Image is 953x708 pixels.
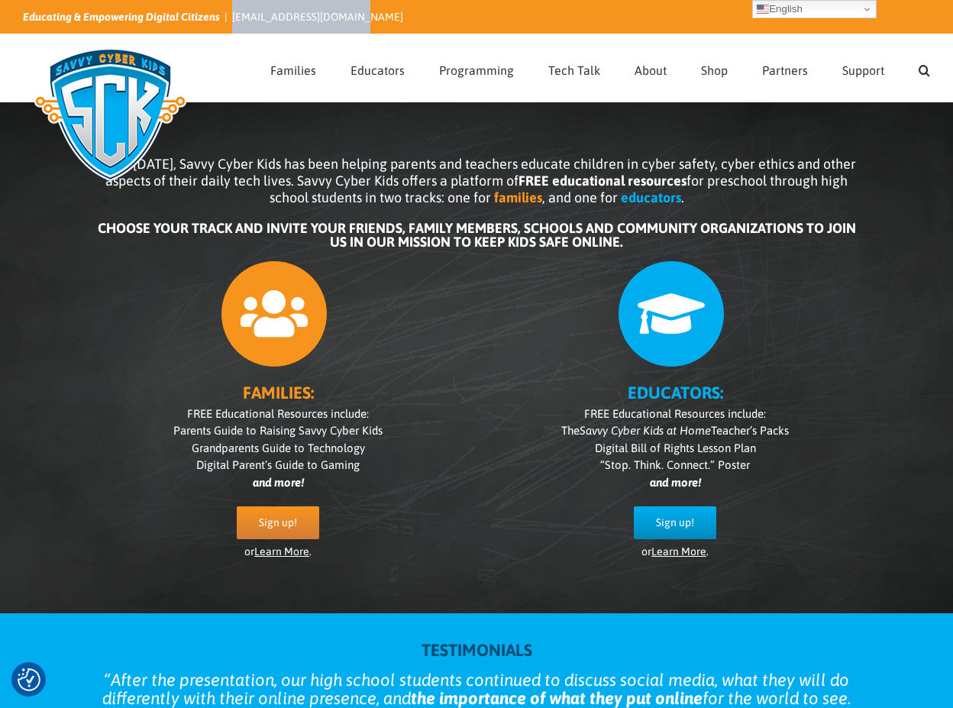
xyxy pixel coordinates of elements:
img: Revisit consent button [18,668,40,691]
a: Educators [351,34,405,102]
a: Learn More [254,545,309,558]
a: Support [842,34,884,102]
span: or . [244,545,312,558]
span: Digital Bill of Rights Lesson Plan [595,441,756,454]
span: FREE Educational Resources include: [584,407,766,420]
span: Support [842,64,884,76]
b: FAMILIES: [243,383,314,402]
span: Tech Talk [548,64,600,76]
i: Savvy Cyber Kids at Home [580,424,711,437]
span: Educators [351,64,405,76]
span: Sign up! [656,516,694,529]
span: Families [270,64,316,76]
strong: TESTIMONIALS [422,640,532,660]
a: Sign up! [237,506,319,539]
span: , and one for [542,189,618,205]
a: Partners [762,34,808,102]
b: educators [621,189,681,205]
a: [EMAIL_ADDRESS][DOMAIN_NAME] [232,11,403,23]
a: Search [919,34,930,102]
i: and more! [253,476,304,489]
a: Learn More [651,545,706,558]
b: CHOOSE YOUR TRACK AND INVITE YOUR FRIENDS, FAMILY MEMBERS, SCHOOLS AND COMMUNITY ORGANIZATIONS TO... [98,220,856,250]
a: Shop [701,34,728,102]
a: Families [270,34,316,102]
span: Partners [762,64,808,76]
span: FREE Educational Resources include: [187,407,369,420]
b: families [494,189,542,205]
span: or . [641,545,709,558]
span: “Stop. Think. Connect.” Poster [600,458,750,471]
i: and more! [650,476,701,489]
b: FREE educational resources [518,173,686,189]
i: Educating & Empowering Digital Citizens [23,11,220,23]
a: About [635,34,667,102]
a: Programming [439,34,514,102]
img: en [757,3,769,15]
span: Shop [701,64,728,76]
span: Programming [439,64,514,76]
span: Parents Guide to Raising Savvy Cyber Kids [173,424,383,437]
span: The Teacher’s Packs [561,424,789,437]
a: Tech Talk [548,34,600,102]
img: Savvy Cyber Kids Logo [23,38,198,191]
button: Consent Preferences [18,668,40,691]
strong: the importance of what they put online [411,688,703,708]
span: Since [DATE], Savvy Cyber Kids has been helping parents and teachers educate children in cyber sa... [97,156,856,205]
span: . [681,189,684,205]
span: Sign up! [259,516,297,529]
span: Digital Parent’s Guide to Gaming [196,458,360,471]
span: Grandparents Guide to Technology [192,441,365,454]
b: EDUCATORS: [628,383,723,402]
span: About [635,64,667,76]
nav: Main Menu [270,34,930,102]
a: Sign up! [634,506,716,539]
